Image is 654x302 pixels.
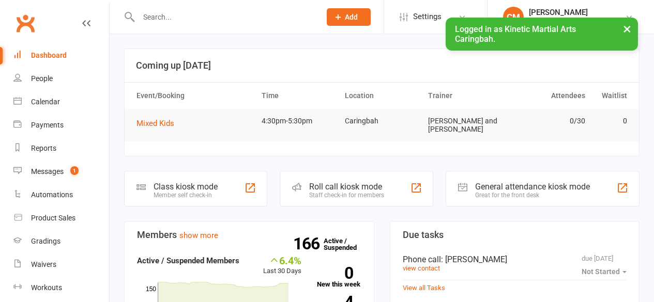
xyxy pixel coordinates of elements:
strong: 0 [317,265,353,281]
div: [PERSON_NAME] [529,8,625,17]
span: Mixed Kids [136,119,174,128]
td: 0 [590,109,632,133]
span: Logged in as Kinetic Martial Arts Caringbah. [455,24,576,44]
h3: Members [137,230,361,240]
a: Waivers [13,253,109,276]
span: 1 [70,166,79,175]
div: Gradings [31,237,60,245]
div: Reports [31,144,56,152]
th: Location [340,83,423,109]
a: Clubworx [12,10,38,36]
td: 4:30pm-5:30pm [257,109,340,133]
div: People [31,74,53,83]
td: Caringbah [340,109,423,133]
th: Waitlist [590,83,632,109]
div: Waivers [31,260,56,268]
a: View all Tasks [403,284,445,292]
a: Payments [13,114,109,137]
div: Automations [31,190,73,199]
span: Settings [413,5,442,28]
div: CM [503,7,524,27]
strong: Active / Suspended Members [137,256,239,265]
td: 0/30 [507,109,590,133]
a: Dashboard [13,44,109,67]
th: Time [257,83,340,109]
span: : [PERSON_NAME] [441,255,507,264]
a: Automations [13,183,109,206]
a: view contact [403,264,440,272]
div: Last 30 Days [263,255,301,277]
td: [PERSON_NAME] and [PERSON_NAME] [423,109,507,141]
div: Payments [31,121,64,129]
a: Product Sales [13,206,109,230]
div: 6.4% [263,255,301,266]
div: Kinetic Martial Arts Caringbah [529,17,625,26]
div: Phone call [403,255,627,264]
button: Add [327,8,371,26]
div: Staff check-in for members [309,192,384,199]
a: People [13,67,109,90]
button: Mixed Kids [136,117,181,130]
div: Great for the front desk [475,192,590,199]
a: Messages 1 [13,160,109,183]
div: Calendar [31,98,60,106]
div: Messages [31,167,64,176]
th: Event/Booking [132,83,257,109]
span: Add [345,13,358,21]
a: Workouts [13,276,109,299]
h3: Coming up [DATE] [136,60,628,71]
div: Roll call kiosk mode [309,182,384,192]
a: Gradings [13,230,109,253]
strong: 166 [293,236,324,251]
div: Dashboard [31,51,67,59]
a: 166Active / Suspended [324,230,369,259]
th: Trainer [423,83,507,109]
a: show more [179,231,218,240]
div: General attendance kiosk mode [475,182,590,192]
input: Search... [135,10,313,24]
a: Calendar [13,90,109,114]
button: × [618,18,636,40]
a: Reports [13,137,109,160]
th: Attendees [507,83,590,109]
h3: Due tasks [403,230,627,240]
a: 0New this week [317,267,361,288]
div: Workouts [31,283,62,292]
div: Class kiosk mode [154,182,218,192]
div: Member self check-in [154,192,218,199]
div: Product Sales [31,214,75,222]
